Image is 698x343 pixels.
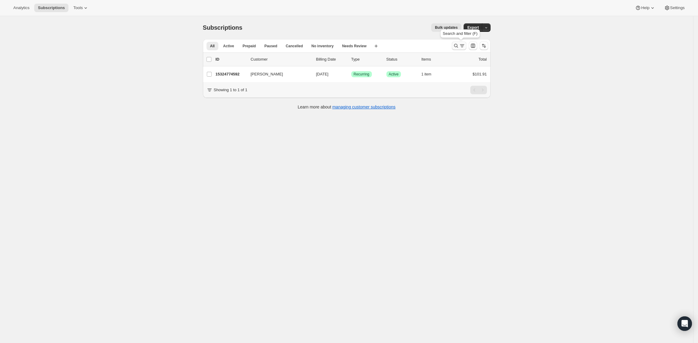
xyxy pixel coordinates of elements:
[243,44,256,48] span: Prepaid
[351,56,382,62] div: Type
[452,42,466,50] button: Search and filter results
[311,44,333,48] span: No inventory
[422,70,438,78] button: 1 item
[469,42,477,50] button: Customize table column order and visibility
[216,56,246,62] p: ID
[478,56,487,62] p: Total
[470,86,487,94] nav: Pagination
[73,5,83,10] span: Tools
[251,71,283,77] span: [PERSON_NAME]
[641,5,649,10] span: Help
[631,4,659,12] button: Help
[210,44,215,48] span: All
[286,44,303,48] span: Cancelled
[70,4,92,12] button: Tools
[389,72,399,77] span: Active
[677,316,692,331] div: Open Intercom Messenger
[422,72,432,77] span: 1 item
[354,72,369,77] span: Recurring
[223,44,234,48] span: Active
[34,4,68,12] button: Subscriptions
[247,69,308,79] button: [PERSON_NAME]
[316,72,329,76] span: [DATE]
[216,56,487,62] div: IDCustomerBilling DateTypeStatusItemsTotal
[316,56,346,62] p: Billing Date
[431,23,461,32] button: Bulk updates
[298,104,395,110] p: Learn more about
[371,42,381,50] button: Create new view
[10,4,33,12] button: Analytics
[467,25,479,30] span: Export
[13,5,29,10] span: Analytics
[214,87,247,93] p: Showing 1 to 1 of 1
[386,56,417,62] p: Status
[422,56,452,62] div: Items
[332,105,395,109] a: managing customer subscriptions
[342,44,367,48] span: Needs Review
[464,23,482,32] button: Export
[251,56,311,62] p: Customer
[38,5,65,10] span: Subscriptions
[216,71,246,77] p: 15324774592
[203,24,243,31] span: Subscriptions
[480,42,488,50] button: Sort the results
[670,5,685,10] span: Settings
[435,25,458,30] span: Bulk updates
[660,4,688,12] button: Settings
[216,70,487,78] div: 15324774592[PERSON_NAME][DATE]SuccessRecurringSuccessActive1 item$101.91
[473,72,487,76] span: $101.91
[264,44,277,48] span: Paused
